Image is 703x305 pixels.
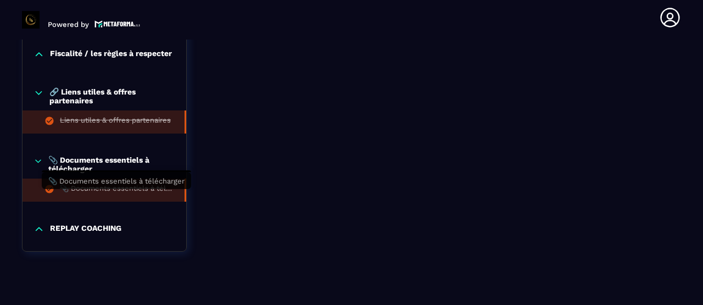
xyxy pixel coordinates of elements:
p: Fiscalité / les règles à respecter [50,49,172,60]
p: Powered by [48,20,89,29]
div: Liens utiles & offres partenaires [60,116,171,128]
p: 🔗 Liens utiles & offres partenaires [49,87,175,105]
p: REPLAY COACHING [50,224,121,235]
div: 📎 Documents essentiels à télécharger [60,184,174,196]
p: 📎 Documents essentiels à télécharger [48,156,175,173]
img: logo-branding [22,11,40,29]
span: 📎 Documents essentiels à télécharger [48,177,185,185]
img: logo [94,19,141,29]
